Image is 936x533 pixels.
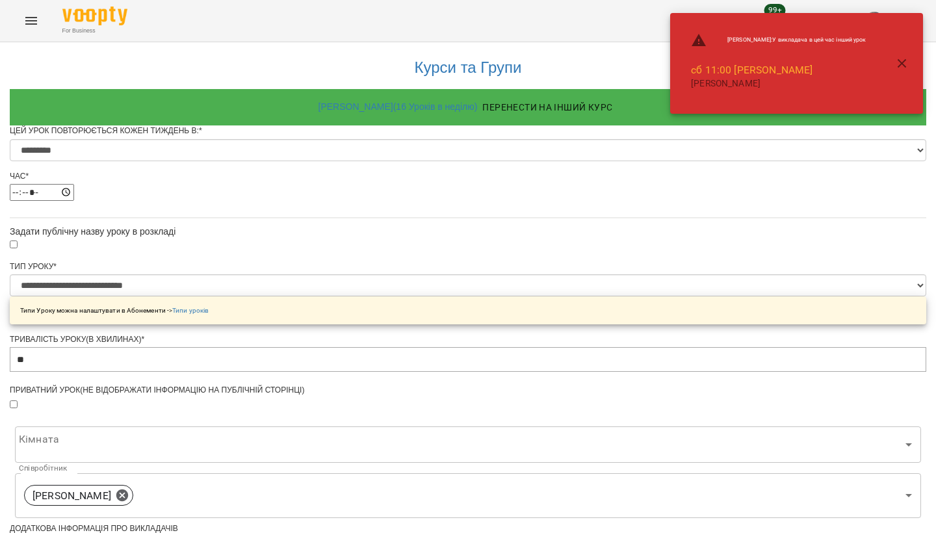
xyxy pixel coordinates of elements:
[691,77,866,90] p: [PERSON_NAME]
[10,385,926,396] div: Приватний урок(не відображати інформацію на публічній сторінці)
[681,27,876,53] li: [PERSON_NAME] : У викладача в цей час інший урок
[24,485,133,506] div: [PERSON_NAME]
[62,6,127,25] img: Voopty Logo
[10,125,926,136] div: Цей урок повторюється кожен тиждень в:
[15,426,921,463] div: ​
[10,334,926,345] div: Тривалість уроку(в хвилинах)
[477,96,617,119] button: Перенести на інший курс
[318,101,478,112] a: [PERSON_NAME] ( 16 Уроків в неділю )
[15,473,921,518] div: [PERSON_NAME]
[10,171,926,182] div: Час
[10,225,926,238] div: Задати публічну назву уроку в розкладі
[16,59,920,76] h3: Курси та Групи
[482,99,612,115] span: Перенести на інший курс
[16,5,47,36] button: Menu
[10,261,926,272] div: Тип Уроку
[62,27,127,35] span: For Business
[764,4,786,17] span: 99+
[20,305,209,315] p: Типи Уроку можна налаштувати в Абонементи ->
[691,64,812,76] a: сб 11:00 [PERSON_NAME]
[172,307,209,314] a: Типи уроків
[32,488,111,504] p: [PERSON_NAME]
